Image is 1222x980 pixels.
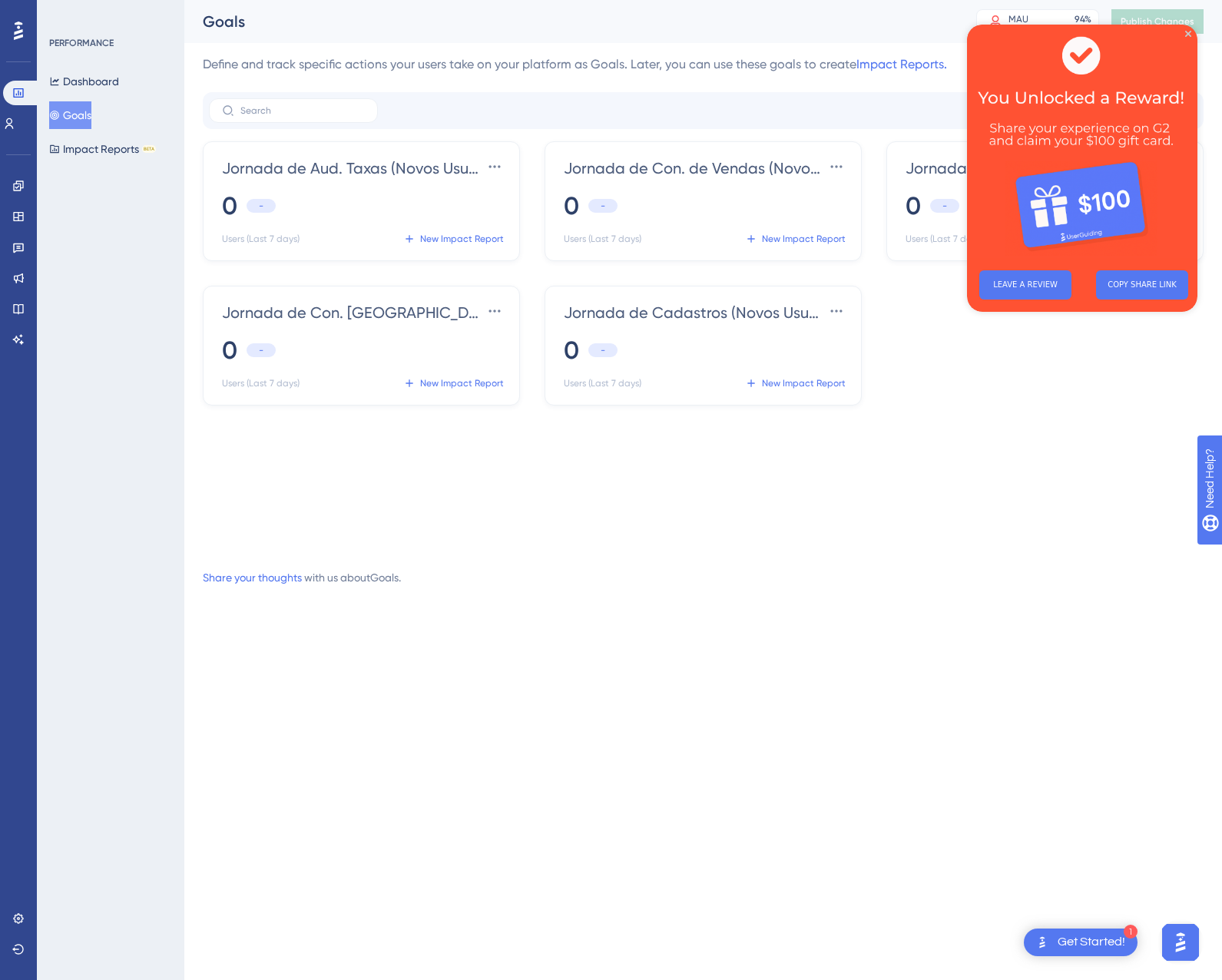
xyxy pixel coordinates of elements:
[1121,15,1194,28] span: Publish Changes
[49,101,91,129] button: Goals
[203,568,401,587] div: with us about Goals .
[420,377,504,389] span: New Impact Report
[1111,9,1204,34] button: Publish Changes
[564,302,824,323] span: Jornada de Cadastros (Novos Usuários)
[420,233,504,245] span: New Impact Report
[12,246,104,275] button: LEAVE A REVIEW
[203,55,1204,74] div: Define and track specific actions your users take on your platform as Goals. Later, you can use t...
[1033,933,1051,952] img: launcher-image-alternative-text
[564,157,824,179] span: Jornada de Con. de Vendas (Novos Usuários)
[564,377,641,389] span: Users (Last 7 days)
[399,227,507,251] button: New Impact Report
[218,6,224,12] div: Close Preview
[762,233,846,245] span: New Impact Report
[1157,919,1204,965] iframe: UserGuiding AI Assistant Launcher
[49,68,119,95] button: Dashboard
[741,371,849,396] button: New Impact Report
[601,200,605,212] span: -
[222,233,300,245] span: Users (Last 7 days)
[942,200,947,212] span: -
[1024,929,1138,956] div: Open Get Started! checklist, remaining modules: 1
[49,37,114,49] div: PERFORMANCE
[240,105,365,116] input: Search
[564,333,579,367] span: 0
[222,377,300,389] span: Users (Last 7 days)
[222,157,482,179] span: Jornada de Aud. Taxas (Novos Usuários)
[222,302,482,323] span: Jornada de Con. [GEOGRAPHIC_DATA]. ([GEOGRAPHIC_DATA])
[856,57,947,71] a: Impact Reports.
[1124,925,1138,939] div: 1
[142,145,156,153] div: BETA
[564,189,579,223] span: 0
[49,135,156,163] button: Impact ReportsBETA
[203,11,938,32] div: Goals
[906,233,983,245] span: Users (Last 7 days)
[1075,13,1091,25] div: 94 %
[601,344,605,356] span: -
[36,4,96,22] span: Need Help?
[1008,13,1028,25] div: MAU
[762,377,846,389] span: New Impact Report
[129,246,221,275] button: COPY SHARE LINK
[906,157,1166,179] span: Jornada de Conc. Cancelamentos (Novos Usuários)
[259,344,263,356] span: -
[906,189,921,223] span: 0
[222,333,237,367] span: 0
[203,571,302,584] a: Share your thoughts
[1058,934,1125,951] div: Get Started!
[564,233,641,245] span: Users (Last 7 days)
[399,371,507,396] button: New Impact Report
[222,189,237,223] span: 0
[741,227,849,251] button: New Impact Report
[259,200,263,212] span: -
